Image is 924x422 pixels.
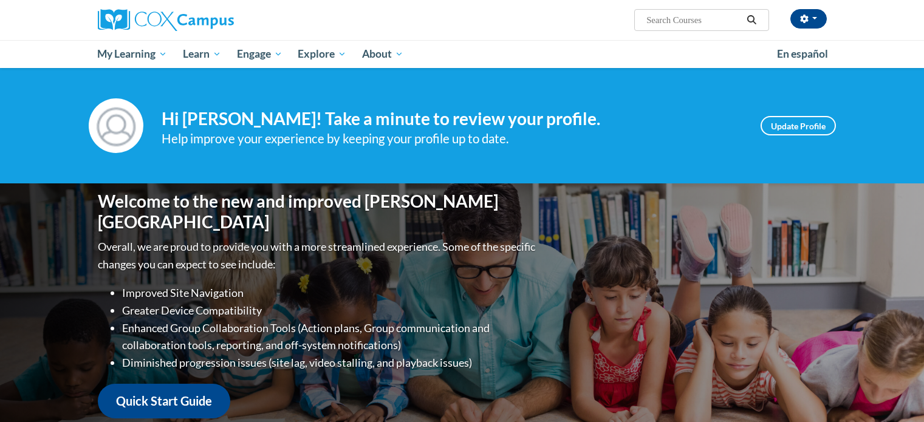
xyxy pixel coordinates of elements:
[183,47,221,61] span: Learn
[777,47,828,60] span: En español
[97,47,167,61] span: My Learning
[162,129,742,149] div: Help improve your experience by keeping your profile up to date.
[98,384,230,418] a: Quick Start Guide
[80,40,845,68] div: Main menu
[645,13,742,27] input: Search Courses
[875,373,914,412] iframe: Button to launch messaging window
[354,40,411,68] a: About
[290,40,354,68] a: Explore
[761,116,836,135] a: Update Profile
[175,40,229,68] a: Learn
[122,319,538,355] li: Enhanced Group Collaboration Tools (Action plans, Group communication and collaboration tools, re...
[122,354,538,372] li: Diminished progression issues (site lag, video stalling, and playback issues)
[98,9,234,31] img: Cox Campus
[790,9,827,29] button: Account Settings
[122,284,538,302] li: Improved Site Navigation
[98,191,538,232] h1: Welcome to the new and improved [PERSON_NAME][GEOGRAPHIC_DATA]
[98,238,538,273] p: Overall, we are proud to provide you with a more streamlined experience. Some of the specific cha...
[89,98,143,153] img: Profile Image
[362,47,403,61] span: About
[237,47,282,61] span: Engage
[742,13,761,27] button: Search
[769,41,836,67] a: En español
[298,47,346,61] span: Explore
[122,302,538,319] li: Greater Device Compatibility
[229,40,290,68] a: Engage
[162,109,742,129] h4: Hi [PERSON_NAME]! Take a minute to review your profile.
[90,40,176,68] a: My Learning
[98,9,329,31] a: Cox Campus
